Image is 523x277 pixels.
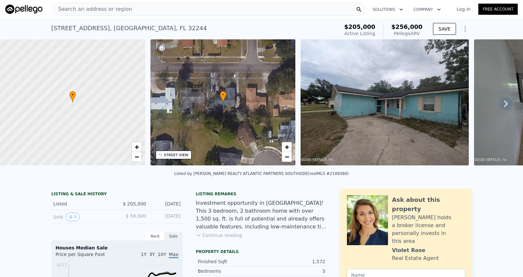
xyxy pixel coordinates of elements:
img: Sale: 167091004 Parcel: 34518229 [301,39,469,165]
span: 3Y [149,252,155,257]
button: SAVE [433,23,456,35]
a: Free Account [478,4,518,15]
span: $ 205,000 [123,201,146,206]
span: • [220,92,226,98]
button: Solutions [367,4,408,15]
div: • [69,91,76,102]
button: View historical data [66,213,80,221]
div: Houses Median Sale [56,245,178,251]
span: − [134,153,139,161]
div: [PERSON_NAME] holds a broker license and personally invests in this area [392,214,465,245]
span: Active Listing [344,31,375,36]
div: Finished Sqft [198,258,261,265]
a: Log In [449,6,478,12]
span: − [285,153,289,161]
div: Listed by [PERSON_NAME] REALTY ATLANTIC PARTNERS SOUTHSIDE (realMLS #2109360) [174,171,349,176]
button: Continue reading [196,232,242,239]
span: $205,000 [344,23,375,30]
div: Listing remarks [196,191,327,197]
span: • [69,92,76,98]
span: Max [169,252,178,258]
div: Sale [164,232,183,241]
div: [DATE] [151,201,181,207]
span: $256,000 [391,23,422,30]
a: Zoom in [132,142,142,152]
span: + [285,143,289,151]
div: [DATE] [151,213,181,221]
div: STREET VIEW [164,153,189,158]
div: Sold [53,213,112,221]
span: 1Y [141,252,147,257]
div: Investment opportunity in [GEOGRAPHIC_DATA]! This 3 bedroom, 2 bathroom home with over 1,500 sq. ... [196,199,327,231]
a: Zoom in [282,142,292,152]
div: Listed [53,201,112,207]
div: [STREET_ADDRESS] , [GEOGRAPHIC_DATA] , FL 32244 [51,24,207,33]
div: 3 [261,268,325,274]
img: Pellego [5,5,42,14]
div: Bedrooms [198,268,261,274]
div: • [220,91,226,102]
span: + [134,143,139,151]
a: Zoom out [282,152,292,162]
span: Search an address or region [53,5,132,13]
span: $ 56,000 [126,213,146,219]
div: LISTING & SALE HISTORY [51,191,183,198]
div: Violet Rose [392,246,425,254]
a: Zoom out [132,152,142,162]
button: Company [408,4,446,15]
div: 1,572 [261,258,325,265]
div: Pellego ARV [391,30,422,37]
div: Ask about this property [392,195,465,214]
tspan: $217 [57,263,67,267]
div: Price per Square Foot [56,251,117,262]
div: Real Estate Agent [392,254,439,262]
div: Rent [146,232,164,241]
button: Show Options [459,22,472,35]
span: 10Y [158,252,166,257]
div: Property details [196,249,327,254]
